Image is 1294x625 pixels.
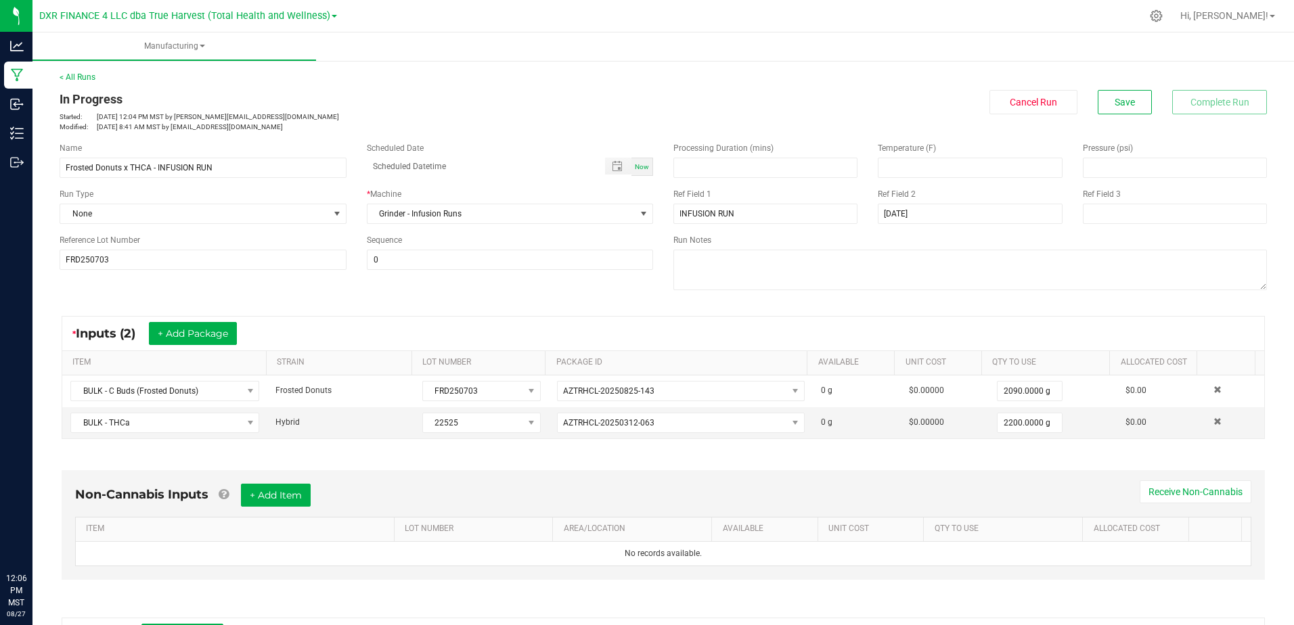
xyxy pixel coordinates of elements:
[70,413,259,433] span: NO DATA FOUND
[275,386,332,395] span: Frosted Donuts
[367,143,424,153] span: Scheduled Date
[10,68,24,82] inline-svg: Manufacturing
[1083,189,1121,199] span: Ref Field 3
[241,484,311,507] button: + Add Item
[367,235,402,245] span: Sequence
[10,126,24,140] inline-svg: Inventory
[1094,524,1184,534] a: Allocated CostSortable
[71,413,242,432] span: BULK - THCa
[821,386,826,395] span: 0
[828,386,832,395] span: g
[60,122,97,132] span: Modified:
[60,122,653,132] p: [DATE] 8:41 AM MST by [EMAIL_ADDRESS][DOMAIN_NAME]
[60,143,82,153] span: Name
[1172,90,1267,114] button: Complete Run
[1121,357,1192,368] a: Allocated CostSortable
[6,609,26,619] p: 08/27
[828,417,832,427] span: g
[60,188,93,200] span: Run Type
[60,235,140,245] span: Reference Lot Number
[70,381,259,401] span: NO DATA FOUND
[1140,480,1251,503] button: Receive Non-Cannabis
[277,357,406,368] a: STRAINSortable
[71,381,242,400] span: BULK - C Buds (Frosted Donuts)
[1180,10,1268,21] span: Hi, [PERSON_NAME]!
[989,90,1077,114] button: Cancel Run
[32,41,316,52] span: Manufacturing
[557,381,805,401] span: NO DATA FOUND
[723,524,813,534] a: AVAILABLESortable
[673,235,711,245] span: Run Notes
[6,572,26,609] p: 12:06 PM MST
[563,386,654,396] span: AZTRHCL-20250825-143
[76,326,149,341] span: Inputs (2)
[149,322,237,345] button: + Add Package
[878,143,936,153] span: Temperature (F)
[1207,357,1249,368] a: Sortable
[909,386,944,395] span: $0.00000
[906,357,977,368] a: Unit CostSortable
[10,97,24,111] inline-svg: Inbound
[367,204,636,223] span: Grinder - Infusion Runs
[422,357,540,368] a: LOT NUMBERSortable
[60,72,95,82] a: < All Runs
[423,413,523,432] span: 22525
[821,417,826,427] span: 0
[1010,97,1057,108] span: Cancel Run
[818,357,889,368] a: AVAILABLESortable
[1098,90,1152,114] button: Save
[828,524,918,534] a: Unit CostSortable
[1199,524,1236,534] a: Sortable
[72,357,261,368] a: ITEMSortable
[1148,9,1165,22] div: Manage settings
[635,163,649,170] span: Now
[909,417,944,427] span: $0.00000
[86,524,388,534] a: ITEMSortable
[60,112,653,122] p: [DATE] 12:04 PM MST by [PERSON_NAME][EMAIL_ADDRESS][DOMAIN_NAME]
[564,524,707,534] a: AREA/LOCATIONSortable
[992,357,1104,368] a: QTY TO USESortable
[14,517,54,557] iframe: Resource center
[605,158,631,175] span: Toggle popup
[367,158,592,175] input: Scheduled Datetime
[370,189,401,199] span: Machine
[556,357,802,368] a: PACKAGE IDSortable
[60,112,97,122] span: Started:
[75,487,208,502] span: Non-Cannabis Inputs
[32,32,316,61] a: Manufacturing
[39,10,330,22] span: DXR FINANCE 4 LLC dba True Harvest (Total Health and Wellness)
[1083,143,1133,153] span: Pressure (psi)
[60,90,653,108] div: In Progress
[1125,386,1146,395] span: $0.00
[10,39,24,53] inline-svg: Analytics
[10,156,24,169] inline-svg: Outbound
[1190,97,1249,108] span: Complete Run
[1125,417,1146,427] span: $0.00
[673,189,711,199] span: Ref Field 1
[275,417,300,427] span: Hybrid
[1115,97,1135,108] span: Save
[219,487,229,502] a: Add Non-Cannabis items that were also consumed in the run (e.g. gloves and packaging); Also add N...
[878,189,916,199] span: Ref Field 2
[935,524,1077,534] a: QTY TO USESortable
[423,381,523,400] span: FRD250703
[673,143,774,153] span: Processing Duration (mins)
[60,204,329,223] span: None
[76,542,1251,565] td: No records available.
[563,418,654,427] span: AZTRHCL-20250312-063
[405,524,548,534] a: LOT NUMBERSortable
